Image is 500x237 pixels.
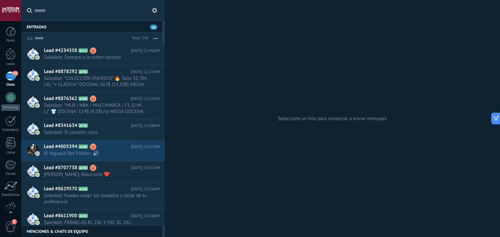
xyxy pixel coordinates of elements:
div: Panel [1,39,20,43]
span: Lead #8707738 [44,165,77,171]
div: Total: 399 [129,35,148,42]
span: Salesbot: Si corazón, claro [44,129,147,135]
div: Calendario [1,128,20,132]
span: Salesbot: Puedes elegir los modelos y tallas de tu preferencia [44,193,147,205]
span: A726 [78,123,88,128]
span: [DATE] 10:26AM [131,186,160,192]
span: [DATE] 11:25AM [131,69,160,75]
span: [PERSON_NAME]: Reaccionó ❤️ [44,171,147,178]
span: A312 [78,48,88,53]
img: com.amocrm.amocrmwa.svg [35,130,40,135]
span: Salesbot: FRANELAS XL 2XL Y 3XL XL 2XL: Docena: 162$ (13,50$) Media Docena: 87$ (14,50$) Detal: 2... [44,219,147,232]
img: com.amocrm.amocrmwa.svg [35,55,40,60]
span: Lead #8629570 [44,186,77,192]
img: com.amocrm.amocrmwa.svg [35,151,40,156]
a: Lead #8878292 A783 [DATE] 11:25AM Salesbot: *COLECCIÓN OVERSIZE*🔥 Talla SS, SM, LXL *•⁠ ⁠CLÁSICA:... [21,65,165,92]
span: Salesbot: *COLECCIÓN OVERSIZE*🔥 Talla SS, SM, LXL *•⁠ ⁠CLÁSICA:* DOCENA: 162$ (13,50$) MEDIA DOCE... [44,75,147,88]
a: Lead #4005394 A289 [DATE] 10:57AM El Alguacil Del Folklor: 🔊 [21,140,165,161]
span: Lead #8611900 [44,213,77,219]
a: Lead #4234358 A312 [DATE] 11:46AM Salesbot: Siempre a la orden corazón [21,44,165,65]
span: [DATE] 10:26AM [131,213,160,219]
span: Salesbot: *MLB / NBA / MULTIMARCA / F1 (S-M-L)* 👕 DOCENA: 114$ (9,5$c/u) MEDIA DOCENA: 63$ (10,5$... [44,102,147,115]
span: Salesbot: Siempre a la orden corazón [44,54,147,60]
div: Correo [1,172,20,176]
button: Más [148,32,162,44]
div: WhatsApp [1,105,20,111]
div: Listas [1,151,20,155]
div: Entradas [21,21,162,32]
div: Leads [1,62,20,66]
div: Estadísticas [1,193,20,197]
img: com.amocrm.amocrmwa.svg [35,172,40,177]
span: [DATE] 10:57AM [131,165,160,171]
span: A766 [78,187,88,191]
a: Lead #8341634 A726 [DATE] 11:08AM Salesbot: Si corazón, claro [21,119,165,140]
img: com.amocrm.amocrmwa.svg [35,103,40,108]
a: Lead #8611900 A765 [DATE] 10:26AM Salesbot: FRANELAS XL 2XL Y 3XL XL 2XL: Docena: 162$ (13,50$) M... [21,209,165,236]
span: A780 [78,96,88,101]
a: Lead #8876362 A780 [DATE] 11:23AM Salesbot: *MLB / NBA / MULTIMARCA / F1 (S-M-L)* 👕 DOCENA: 114$ ... [21,92,165,119]
a: Lead #8629570 A766 [DATE] 10:26AM Salesbot: Puedes elegir los modelos y tallas de tu preferencia [21,182,165,209]
span: Lead #8876362 [44,95,77,102]
div: Menciones & Chats de equipo [21,225,162,237]
span: [DATE] 11:08AM [131,122,160,129]
span: A289 [78,144,88,149]
a: Lead #8707738 A770 [DATE] 10:57AM [PERSON_NAME]: Reaccionó ❤️ [21,161,165,182]
span: A765 [78,214,88,218]
img: com.amocrm.amocrmwa.svg [35,76,40,81]
span: Lead #8341634 [44,122,77,129]
img: com.amocrm.amocrmwa.svg [35,193,40,198]
img: com.amocrm.amocrmwa.svg [35,220,40,225]
span: [DATE] 11:23AM [131,95,160,102]
div: Chats [1,83,20,87]
span: El Alguacil Del Folklor: 🔊 [44,150,147,156]
span: [DATE] 11:46AM [131,47,160,54]
span: 43 [12,71,18,76]
span: [DATE] 10:57AM [131,143,160,150]
span: A783 [78,69,88,74]
span: Lead #4005394 [44,143,77,150]
span: Lead #4234358 [44,47,77,54]
span: A770 [78,166,88,170]
span: Lead #8878292 [44,69,77,75]
span: 43 [150,25,157,30]
span: 3 [12,219,17,224]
